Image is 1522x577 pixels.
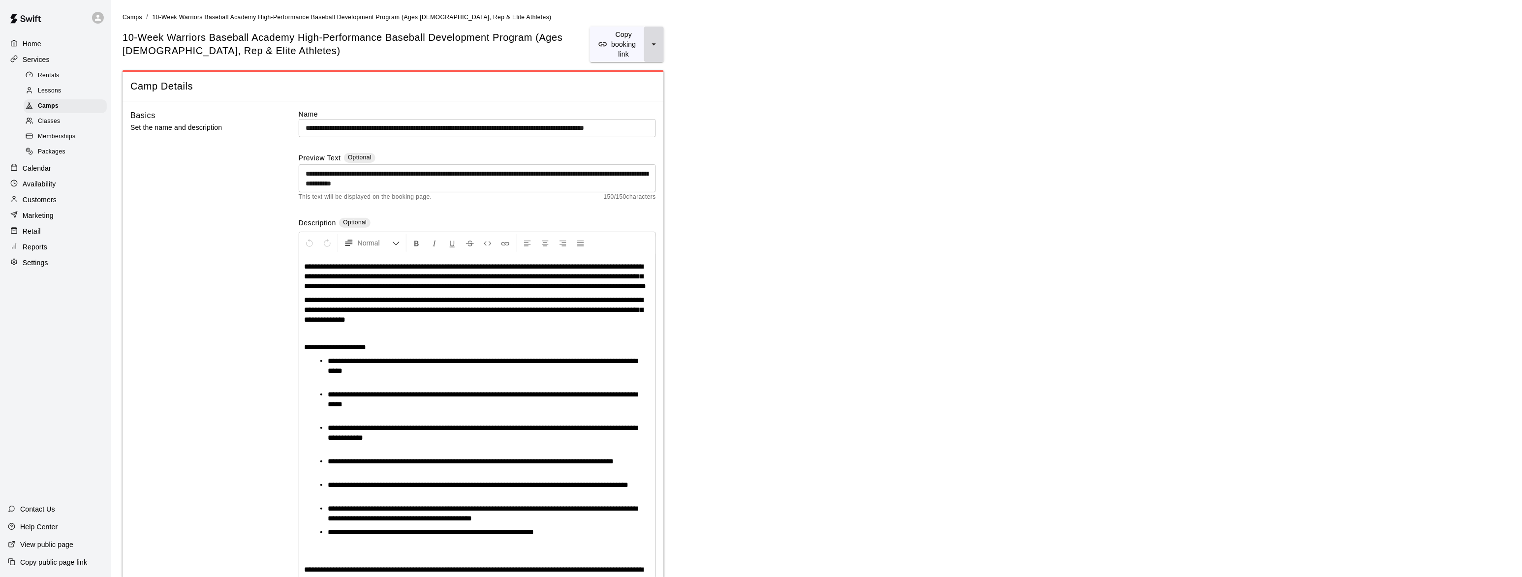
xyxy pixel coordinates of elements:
a: Camps [123,13,142,21]
a: Memberships [24,129,111,145]
button: Insert Link [497,234,514,252]
button: Undo [301,234,318,252]
p: Customers [23,195,57,205]
span: 150 / 150 characters [604,192,656,202]
a: Calendar [8,161,103,176]
a: Services [8,52,103,67]
div: Memberships [24,130,107,144]
button: Format Bold [408,234,425,252]
p: Copy public page link [20,557,87,567]
div: Packages [24,145,107,159]
button: Format Italics [426,234,443,252]
span: Camp Details [130,80,656,93]
button: select merge strategy [644,27,664,62]
button: Left Align [519,234,536,252]
button: Formatting Options [340,234,404,252]
p: Settings [23,258,48,268]
span: Optional [348,154,372,161]
span: Lessons [38,86,62,96]
button: Insert Code [479,234,496,252]
a: Retail [8,224,103,239]
p: View public page [20,540,73,549]
p: Set the name and description [130,121,267,134]
span: Rentals [38,71,60,81]
h6: Basics [130,109,155,122]
button: Center Align [537,234,554,252]
a: Home [8,36,103,51]
a: Availability [8,177,103,191]
a: Marketing [8,208,103,223]
p: Services [23,55,50,64]
a: Classes [24,114,111,129]
span: Memberships [38,132,75,142]
span: Camps [123,14,142,21]
a: Settings [8,255,103,270]
p: Home [23,39,41,49]
p: Retail [23,226,41,236]
p: Availability [23,179,56,189]
div: Camps [24,99,107,113]
label: Description [299,218,336,229]
span: This text will be displayed on the booking page. [299,192,432,202]
span: Camps [38,101,59,111]
div: Rentals [24,69,107,83]
span: 10-Week Warriors Baseball Academy High-Performance Baseball Development Program (Ages [DEMOGRAPHI... [152,14,551,21]
div: Classes [24,115,107,128]
button: Copy booking link [590,27,644,62]
a: Lessons [24,83,111,98]
button: Redo [319,234,336,252]
span: Classes [38,117,60,126]
span: Normal [358,238,392,248]
label: Preview Text [299,153,341,164]
a: Reports [8,240,103,254]
button: Justify Align [572,234,589,252]
p: Contact Us [20,504,55,514]
label: Name [299,109,656,119]
button: Format Underline [444,234,461,252]
div: split button [590,27,664,62]
p: Help Center [20,522,58,532]
span: Packages [38,147,65,157]
p: Reports [23,242,47,252]
a: Customers [8,192,103,207]
div: Lessons [24,84,107,98]
nav: breadcrumb [123,12,1510,23]
a: Rentals [24,68,111,83]
p: Marketing [23,211,54,220]
p: Copy booking link [611,30,636,59]
h5: 10-Week Warriors Baseball Academy High-Performance Baseball Development Program (Ages [DEMOGRAPHI... [123,31,590,57]
button: Format Strikethrough [462,234,478,252]
a: Camps [24,99,111,114]
p: Calendar [23,163,51,173]
a: Packages [24,145,111,160]
button: Right Align [555,234,571,252]
span: Optional [343,219,367,226]
li: / [146,12,148,22]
